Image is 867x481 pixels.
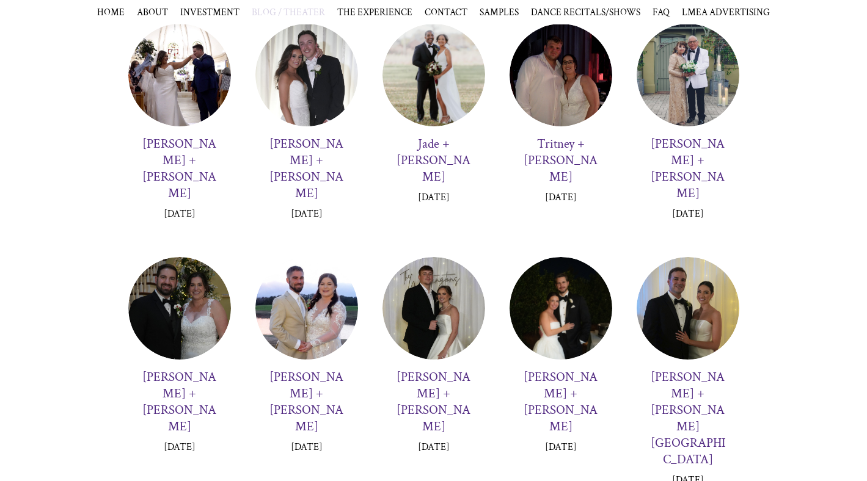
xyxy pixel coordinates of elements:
a: FAQ [653,6,670,18]
p: [DATE] [291,441,323,454]
a: [PERSON_NAME] + [PERSON_NAME] [DATE] [637,24,739,233]
p: [DATE] [545,441,577,454]
h3: [PERSON_NAME] + [PERSON_NAME] [268,369,346,435]
a: BLOG / THEATER [252,6,325,18]
h3: [PERSON_NAME] + [PERSON_NAME] [141,136,219,201]
h3: Tritney + [PERSON_NAME] [522,136,600,185]
a: [PERSON_NAME] + [PERSON_NAME] [DATE] [510,257,612,466]
p: [DATE] [418,191,450,204]
a: INVESTMENT [180,6,240,18]
a: CONTACT [425,6,467,18]
h3: [PERSON_NAME] + [PERSON_NAME] [649,136,727,201]
a: [PERSON_NAME] + [PERSON_NAME] [DATE] [255,24,358,233]
h3: [PERSON_NAME] + [PERSON_NAME] [141,369,219,435]
a: [PERSON_NAME] + [PERSON_NAME] [DATE] [128,24,231,233]
p: [DATE] [164,208,196,220]
p: [DATE] [418,441,450,454]
h3: [PERSON_NAME] + [PERSON_NAME] [395,369,473,435]
a: LMEA ADVERTISING [682,6,770,18]
h3: [PERSON_NAME] + [PERSON_NAME][GEOGRAPHIC_DATA] [649,369,727,468]
a: Jade + [PERSON_NAME] [DATE] [382,24,485,216]
h3: [PERSON_NAME] + [PERSON_NAME] [522,369,600,435]
h3: [PERSON_NAME] + [PERSON_NAME] [268,136,346,201]
a: HOME [97,6,125,18]
h3: Jade + [PERSON_NAME] [395,136,473,185]
a: ABOUT [137,6,168,18]
a: Tritney + [PERSON_NAME] [DATE] [510,24,612,216]
p: [DATE] [291,208,323,220]
a: [PERSON_NAME] + [PERSON_NAME] [DATE] [382,257,485,466]
span: DANCE RECITALS/SHOWS [531,6,640,18]
p: [DATE] [672,208,704,220]
a: [PERSON_NAME] + [PERSON_NAME] [DATE] [255,257,358,466]
p: [DATE] [545,191,577,204]
a: THE EXPERIENCE [337,6,412,18]
span: SAMPLES [480,6,519,18]
a: [PERSON_NAME] + [PERSON_NAME] [DATE] [128,257,231,466]
p: [DATE] [164,441,196,454]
